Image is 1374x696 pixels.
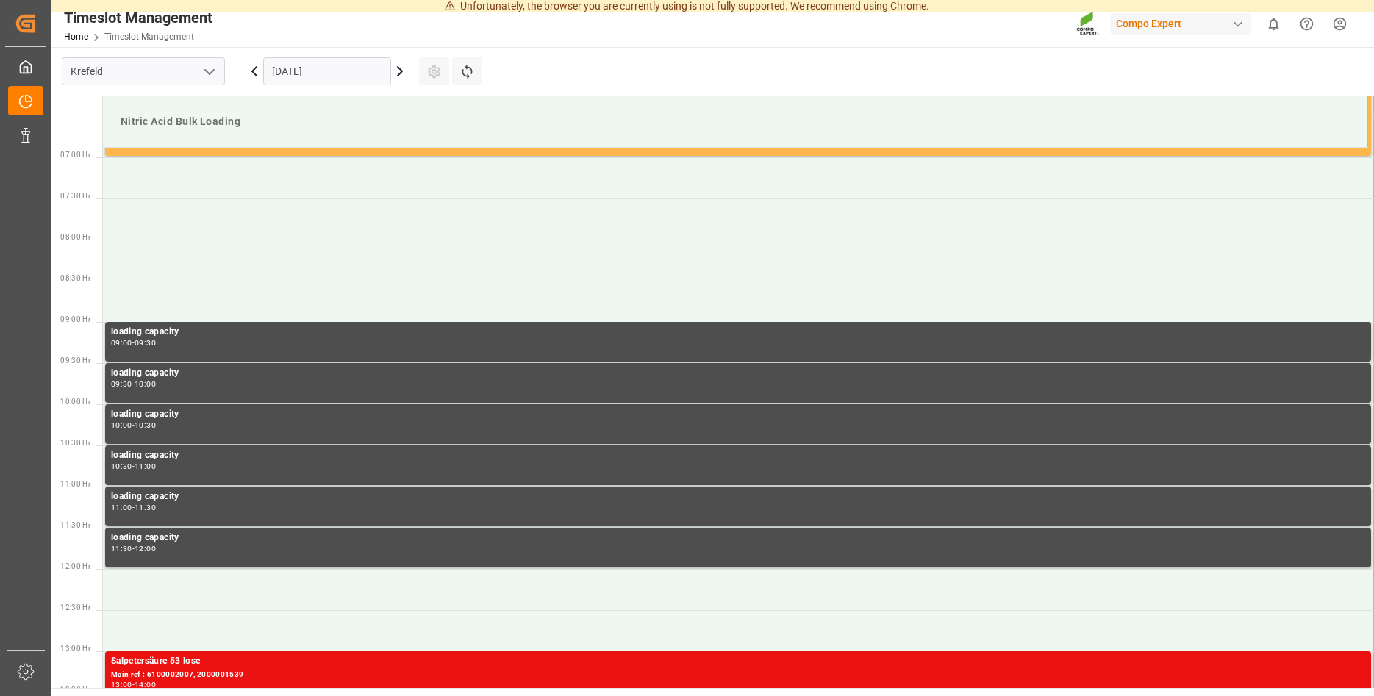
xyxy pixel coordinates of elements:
[111,531,1365,545] div: loading capacity
[111,422,132,428] div: 10:00
[132,381,135,387] div: -
[111,407,1365,422] div: loading capacity
[111,340,132,346] div: 09:00
[60,233,90,241] span: 08:00 Hr
[64,32,88,42] a: Home
[132,422,135,428] div: -
[198,60,220,83] button: open menu
[1076,11,1100,37] img: Screenshot%202023-09-29%20at%2010.02.21.png_1712312052.png
[111,654,1365,669] div: Salpetersäure 53 lose
[111,681,132,688] div: 13:00
[135,340,156,346] div: 09:30
[135,504,156,511] div: 11:30
[62,57,225,85] input: Type to search/select
[64,7,212,29] div: Timeslot Management
[60,686,90,694] span: 13:30 Hr
[60,192,90,200] span: 07:30 Hr
[1110,13,1251,35] div: Compo Expert
[111,325,1365,340] div: loading capacity
[60,645,90,653] span: 13:00 Hr
[111,504,132,511] div: 11:00
[111,489,1365,504] div: loading capacity
[132,340,135,346] div: -
[1257,7,1290,40] button: show 0 new notifications
[60,151,90,159] span: 07:00 Hr
[60,603,90,611] span: 12:30 Hr
[60,562,90,570] span: 12:00 Hr
[60,274,90,282] span: 08:30 Hr
[135,463,156,470] div: 11:00
[263,57,391,85] input: DD.MM.YYYY
[60,356,90,365] span: 09:30 Hr
[60,521,90,529] span: 11:30 Hr
[132,504,135,511] div: -
[135,545,156,552] div: 12:00
[1290,7,1323,40] button: Help Center
[132,545,135,552] div: -
[111,669,1365,681] div: Main ref : 6100002007, 2000001539
[1110,10,1257,37] button: Compo Expert
[111,448,1365,463] div: loading capacity
[111,366,1365,381] div: loading capacity
[60,315,90,323] span: 09:00 Hr
[135,381,156,387] div: 10:00
[60,480,90,488] span: 11:00 Hr
[135,681,156,688] div: 14:00
[60,398,90,406] span: 10:00 Hr
[132,681,135,688] div: -
[135,422,156,428] div: 10:30
[60,439,90,447] span: 10:30 Hr
[111,463,132,470] div: 10:30
[111,381,132,387] div: 09:30
[111,545,132,552] div: 11:30
[132,463,135,470] div: -
[115,108,1356,135] div: Nitric Acid Bulk Loading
